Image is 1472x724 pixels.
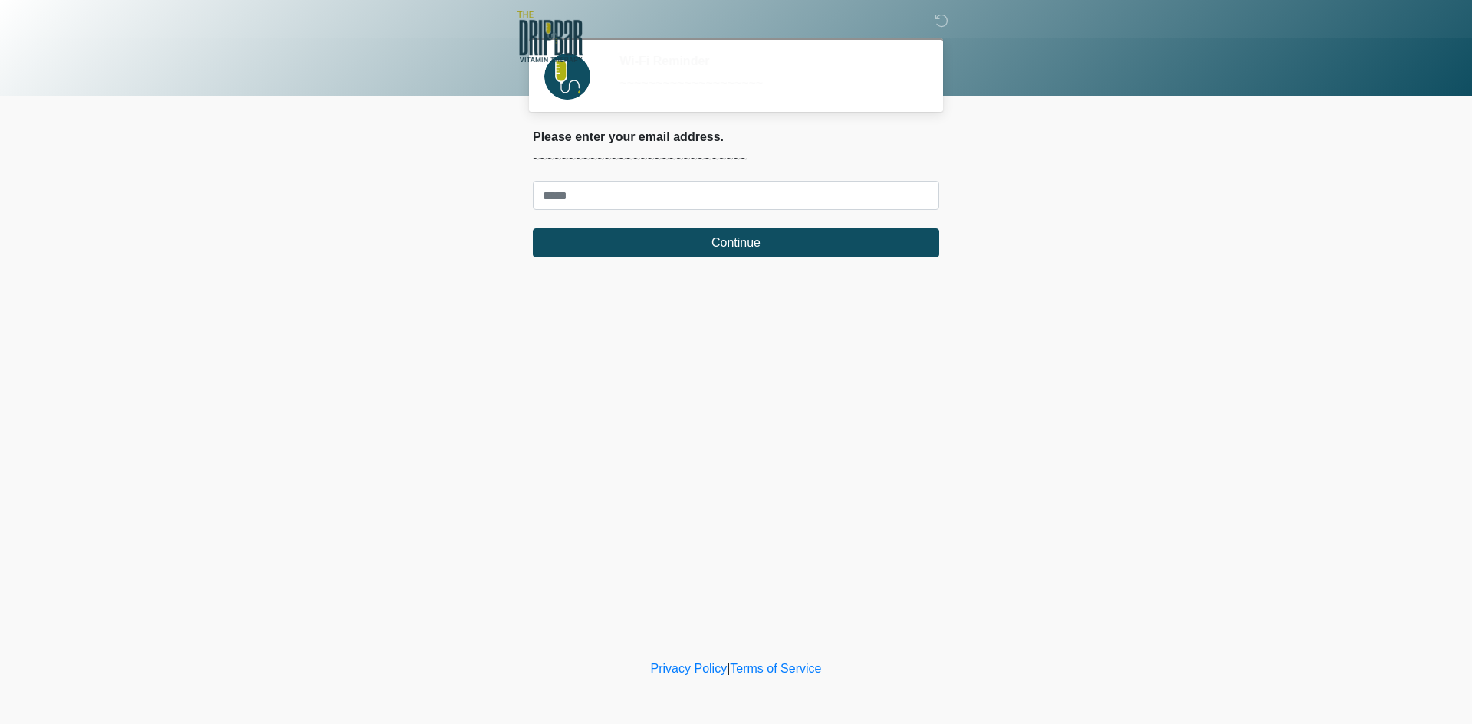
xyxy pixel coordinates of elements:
[730,662,821,675] a: Terms of Service
[517,11,583,62] img: The DRIPBaR - Alamo Ranch SATX Logo
[727,662,730,675] a: |
[619,74,916,93] div: ~~~~~~~~~~~~~~~~~~~~
[544,54,590,100] img: Agent Avatar
[533,228,939,257] button: Continue
[533,150,939,169] p: ~~~~~~~~~~~~~~~~~~~~~~~~~~~~~~
[651,662,728,675] a: Privacy Policy
[533,129,939,144] h2: Please enter your email address.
